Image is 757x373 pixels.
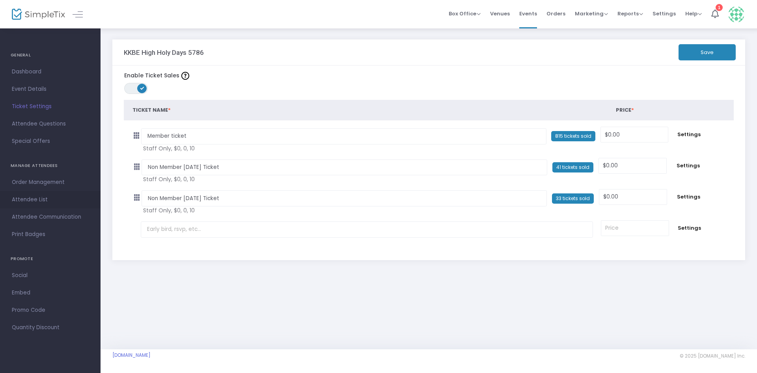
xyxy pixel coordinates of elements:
[449,10,481,17] span: Box Office
[12,67,89,77] span: Dashboard
[12,101,89,112] span: Ticket Settings
[617,10,643,17] span: Reports
[601,127,668,142] input: Price
[552,162,593,172] span: 41 tickets sold
[181,72,189,80] img: question-mark
[599,158,666,173] input: Price
[12,177,89,187] span: Order Management
[680,353,745,359] span: © 2025 [DOMAIN_NAME] Inc.
[12,322,89,333] span: Quantity Discount
[716,4,723,11] div: 1
[112,352,151,358] a: [DOMAIN_NAME]
[141,128,546,144] input: Early bird, rsvp, etc...
[12,270,89,281] span: Social
[676,131,702,139] span: Settings
[12,195,89,205] span: Attendee List
[601,221,669,236] input: Price
[685,10,702,17] span: Help
[677,224,702,232] span: Settings
[552,193,594,204] span: 33 tickets sold
[12,288,89,298] span: Embed
[11,251,90,267] h4: PROMOTE
[675,162,702,170] span: Settings
[490,4,510,24] span: Venues
[11,47,90,63] h4: GENERAL
[141,221,593,238] input: Early bird, rsvp, etc...
[12,84,89,94] span: Event Details
[11,158,90,174] h4: MANAGE ATTENDEES
[140,86,144,90] span: ON
[546,4,565,24] span: Orders
[142,190,547,206] input: Early bird, rsvp, etc...
[142,159,547,176] input: Early bird, rsvp, etc...
[132,106,171,114] span: Ticket Name
[675,193,702,201] span: Settings
[679,44,736,60] button: Save
[12,136,89,146] span: Special Offers
[616,106,634,114] span: Price
[143,175,501,184] span: Staff Only, $0, 0, 10
[12,119,89,129] span: Attendee Questions
[519,4,537,24] span: Events
[124,71,189,80] label: Enable Ticket Sales
[143,144,501,153] span: Staff Only, $0, 0, 10
[599,189,667,204] input: Price
[575,10,608,17] span: Marketing
[653,4,676,24] span: Settings
[143,206,501,215] span: Staff Only, $0, 0, 10
[12,305,89,315] span: Promo Code
[124,49,204,56] h3: KKBE High Holy Days 5786
[12,212,89,222] span: Attendee Communication
[551,131,595,141] span: 815 tickets sold
[12,229,89,240] span: Print Badges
